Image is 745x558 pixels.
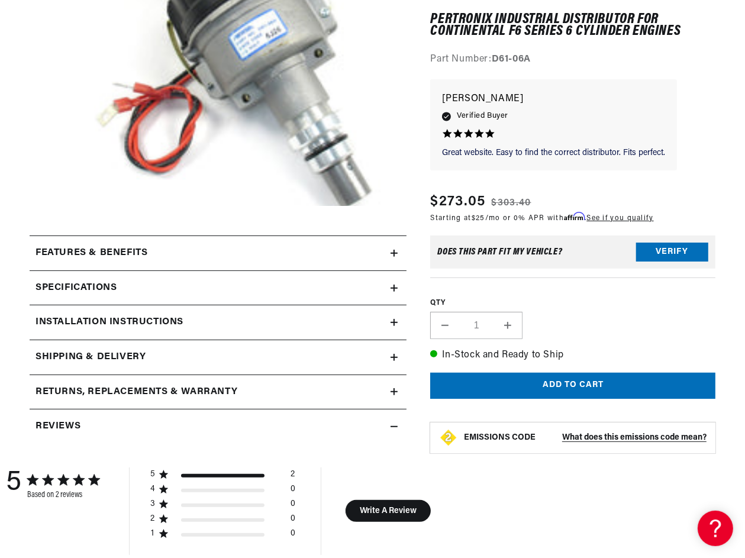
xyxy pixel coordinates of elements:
[30,305,407,340] summary: Installation instructions
[492,196,531,211] s: $303.40
[30,409,407,444] summary: Reviews
[430,213,653,224] p: Starting at /mo or 0% APR with .
[36,246,147,261] h2: Features & Benefits
[492,55,531,64] strong: D61-06A
[472,215,485,222] span: $25
[150,528,156,539] div: 1
[430,14,715,38] h1: PerTronix Industrial Distributor for Continental F6 Series 6 Cylinder Engines
[291,514,295,528] div: 0
[291,469,295,484] div: 2
[562,433,707,442] strong: What does this emissions code mean?
[150,528,295,543] div: 1 star by 0 reviews
[291,499,295,514] div: 0
[430,373,715,399] button: Add to cart
[30,375,407,409] summary: Returns, Replacements & Warranty
[464,433,536,442] strong: EMISSIONS CODE
[6,467,21,499] div: 5
[36,385,237,400] h2: Returns, Replacements & Warranty
[36,419,80,434] h2: Reviews
[30,271,407,305] summary: Specifications
[345,500,431,522] button: Write A Review
[439,428,458,447] img: Emissions code
[30,236,407,270] summary: Features & Benefits
[564,212,585,221] span: Affirm
[150,484,156,495] div: 4
[442,147,665,159] p: Great website. Easy to find the correct distributor. Fits perfect.
[430,53,715,68] div: Part Number:
[150,469,156,480] div: 5
[430,298,715,308] label: QTY
[150,514,295,528] div: 2 star by 0 reviews
[291,528,295,543] div: 0
[636,243,708,262] button: Verify
[27,491,99,499] div: Based on 2 reviews
[36,280,117,296] h2: Specifications
[36,315,183,330] h2: Installation instructions
[464,433,707,443] button: EMISSIONS CODEWhat does this emissions code mean?
[36,350,146,365] h2: Shipping & Delivery
[150,499,156,509] div: 3
[437,247,562,257] div: Does This part fit My vehicle?
[586,215,653,222] a: See if you qualify - Learn more about Affirm Financing (opens in modal)
[430,192,485,213] span: $273.05
[291,484,295,499] div: 0
[442,91,665,108] p: [PERSON_NAME]
[457,110,508,123] span: Verified Buyer
[150,499,295,514] div: 3 star by 0 reviews
[430,348,715,363] p: In-Stock and Ready to Ship
[150,469,295,484] div: 5 star by 2 reviews
[150,514,156,524] div: 2
[150,484,295,499] div: 4 star by 0 reviews
[30,340,407,375] summary: Shipping & Delivery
